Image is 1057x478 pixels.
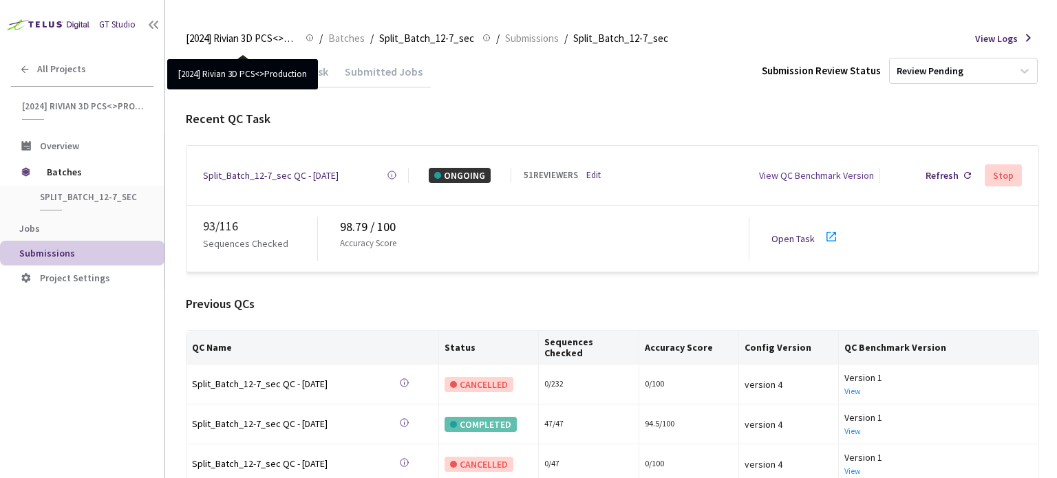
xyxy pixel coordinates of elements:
[524,169,578,182] div: 51 REVIEWERS
[544,457,632,470] div: 0 / 47
[645,378,733,391] div: 0/100
[844,386,861,396] a: View
[745,377,833,392] div: version 4
[639,331,739,365] th: Accuracy Score
[505,30,559,47] span: Submissions
[993,170,1014,181] div: Stop
[502,30,562,45] a: Submissions
[839,331,1039,365] th: QC Benchmark Version
[926,168,959,183] div: Refresh
[759,168,874,183] div: View QC Benchmark Version
[192,376,385,391] div: Split_Batch_12-7_sec QC - [DATE]
[975,31,1018,46] span: View Logs
[325,30,367,45] a: Batches
[22,100,145,112] span: [2024] Rivian 3D PCS<>Production
[379,30,474,47] span: Split_Batch_12-7_sec
[40,191,142,203] span: Split_Batch_12-7_sec
[186,30,297,47] span: [2024] Rivian 3D PCS<>Production
[337,65,431,88] div: Submitted Jobs
[745,417,833,432] div: version 4
[340,217,749,237] div: 98.79 / 100
[445,377,513,392] div: CANCELLED
[429,168,491,183] div: ONGOING
[37,63,86,75] span: All Projects
[186,331,439,365] th: QC Name
[771,232,815,245] a: Open Task
[192,416,385,432] a: Split_Batch_12-7_sec QC - [DATE]
[241,65,337,88] div: Custom QC Task
[99,18,136,32] div: GT Studio
[573,30,668,47] span: Split_Batch_12-7_sec
[40,140,79,152] span: Overview
[496,30,500,47] li: /
[645,417,733,431] div: 94.5/100
[340,237,396,250] p: Accuracy Score
[844,426,861,436] a: View
[186,109,1039,129] div: Recent QC Task
[40,272,110,284] span: Project Settings
[192,456,385,471] div: Split_Batch_12-7_sec QC - [DATE]
[328,30,365,47] span: Batches
[564,30,568,47] li: /
[645,457,733,470] div: 0/100
[186,65,241,88] div: QC Task
[844,410,1033,425] div: Version 1
[192,416,385,431] div: Split_Batch_12-7_sec QC - [DATE]
[203,168,339,183] a: Split_Batch_12-7_sec QC - [DATE]
[739,331,839,365] th: Config Version
[844,466,861,476] a: View
[544,417,632,431] div: 47 / 47
[897,65,963,78] div: Review Pending
[186,294,1039,314] div: Previous QCs
[762,63,881,79] div: Submission Review Status
[844,370,1033,385] div: Version 1
[19,222,40,235] span: Jobs
[586,169,601,182] a: Edit
[203,217,317,236] div: 93 / 116
[319,30,323,47] li: /
[745,457,833,472] div: version 4
[439,331,539,365] th: Status
[203,236,288,251] p: Sequences Checked
[544,378,632,391] div: 0 / 232
[445,417,517,432] div: COMPLETED
[539,331,639,365] th: Sequences Checked
[445,457,513,472] div: CANCELLED
[47,158,141,186] span: Batches
[844,450,1033,465] div: Version 1
[19,247,75,259] span: Submissions
[370,30,374,47] li: /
